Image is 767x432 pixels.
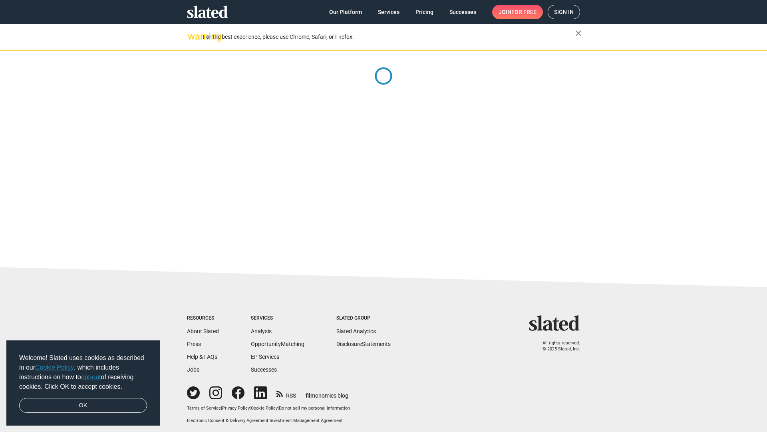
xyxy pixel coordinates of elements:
[187,418,268,423] a: Electronic Consent & Delivery Agreement
[276,387,296,400] a: RSS
[251,354,279,360] a: EP Services
[251,315,304,322] div: Services
[492,5,543,19] a: Joinfor free
[279,406,350,412] button: Do not sell my personal information
[222,406,250,411] a: Privacy Policy
[306,392,315,399] span: film
[35,364,74,371] a: Cookie Policy
[81,374,101,380] a: opt-out
[251,341,304,347] a: OpportunityMatching
[187,315,219,322] div: Resources
[548,5,580,19] a: Sign in
[268,418,270,423] span: |
[336,315,391,322] div: Slated Group
[187,341,201,347] a: Press
[329,5,362,19] span: Our Platform
[336,341,391,347] a: DisclosureStatements
[251,406,278,411] a: Cookie Policy
[203,32,575,42] div: For the best experience, please use Chrome, Safari, or Firefox.
[372,5,406,19] a: Services
[19,353,147,392] span: Welcome! Slated uses cookies as described in our , which includes instructions on how to of recei...
[6,340,160,426] div: cookieconsent
[19,398,147,413] a: dismiss cookie message
[574,28,583,38] mat-icon: close
[499,5,537,19] span: Join
[270,418,343,423] a: Investment Management Agreement
[449,5,476,19] span: Successes
[278,406,279,411] span: |
[251,328,272,334] a: Analysis
[378,5,399,19] span: Services
[251,366,277,373] a: Successes
[511,5,537,19] span: for free
[415,5,433,19] span: Pricing
[554,5,574,19] span: Sign in
[187,366,199,373] a: Jobs
[306,386,348,400] a: filmonomics blog
[534,340,580,352] p: All rights reserved. © 2025 Slated, Inc.
[188,32,197,41] mat-icon: warning
[336,328,376,334] a: Slated Analytics
[409,5,440,19] a: Pricing
[221,406,222,411] span: |
[187,354,217,360] a: Help & FAQs
[443,5,483,19] a: Successes
[250,406,251,411] span: |
[187,406,221,411] a: Terms of Service
[187,328,219,334] a: About Slated
[323,5,368,19] a: Our Platform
